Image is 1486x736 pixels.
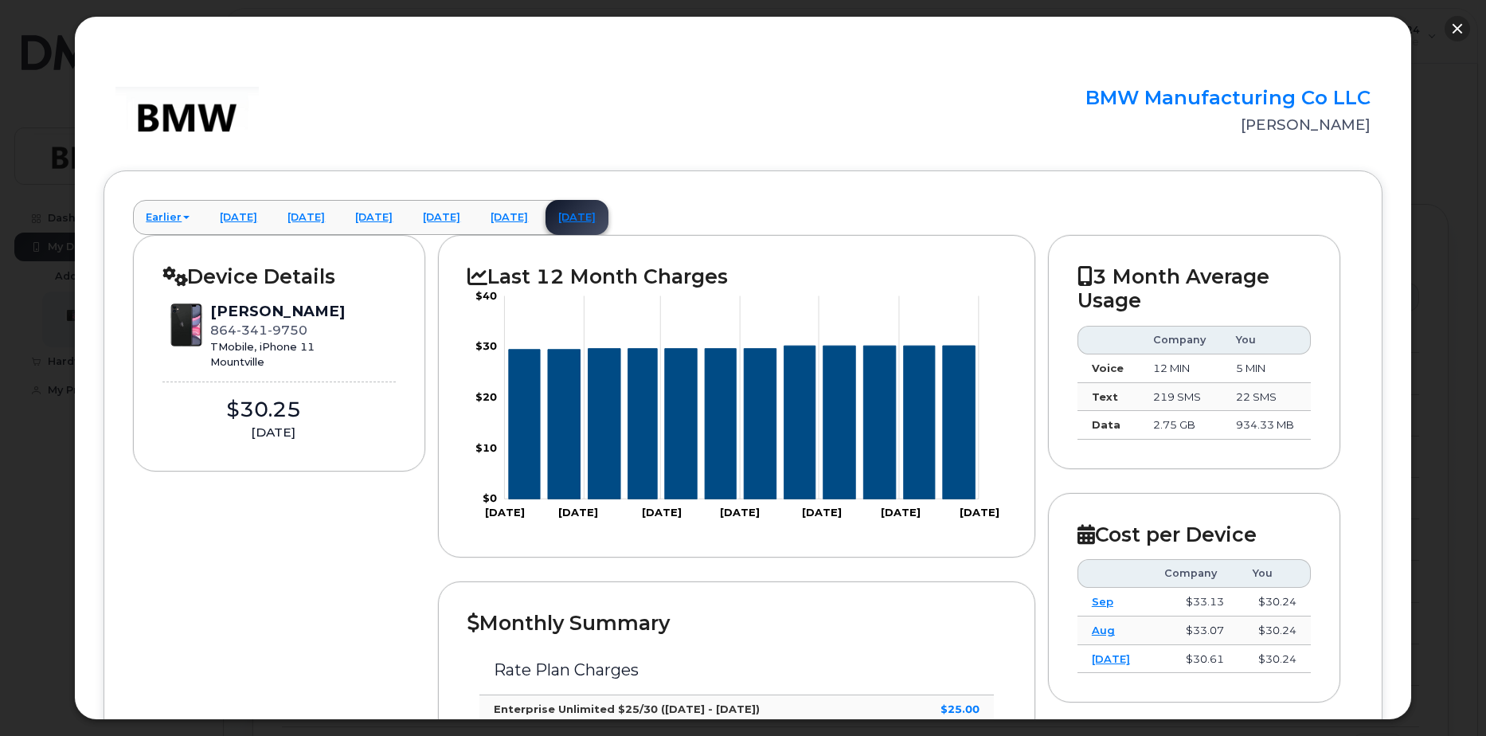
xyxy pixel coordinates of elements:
[1139,354,1222,383] td: 12 MIN
[494,661,980,679] h3: Rate Plan Charges
[720,507,760,519] tspan: [DATE]
[483,492,497,505] tspan: $0
[210,301,345,322] div: [PERSON_NAME]
[1092,652,1130,665] a: [DATE]
[1139,411,1222,440] td: 2.75 GB
[162,264,396,288] h2: Device Details
[485,507,525,519] tspan: [DATE]
[475,391,497,404] tspan: $20
[1150,559,1238,588] th: Company
[268,323,307,338] span: 9750
[1222,354,1310,383] td: 5 MIN
[475,289,1000,519] g: Chart
[1077,264,1311,313] h2: 3 Month Average Usage
[1222,383,1310,412] td: 22 SMS
[162,424,383,441] div: [DATE]
[475,289,497,302] tspan: $40
[1222,411,1310,440] td: 934.33 MB
[557,507,597,519] tspan: [DATE]
[1139,383,1222,412] td: 219 SMS
[1238,588,1311,617] td: $30.24
[1150,588,1238,617] td: $33.13
[1077,523,1311,546] h2: Cost per Device
[467,264,1006,288] h2: Last 12 Month Charges
[1238,645,1311,674] td: $30.24
[162,395,364,425] div: $30.25
[1092,362,1124,374] strong: Voice
[1238,559,1311,588] th: You
[1238,617,1311,645] td: $30.24
[881,507,921,519] tspan: [DATE]
[960,507,999,519] tspan: [DATE]
[1150,645,1238,674] td: $30.61
[1417,667,1474,724] iframe: Messenger Launcher
[1139,326,1222,354] th: Company
[1092,624,1115,636] a: Aug
[1092,390,1118,403] strong: Text
[494,703,760,715] strong: Enterprise Unlimited $25/30 ([DATE] - [DATE])
[509,346,976,499] g: Series
[940,703,980,715] strong: $25.00
[1222,326,1310,354] th: You
[1092,595,1113,608] a: Sep
[475,441,497,454] tspan: $10
[467,611,1006,635] h2: Monthly Summary
[802,507,842,519] tspan: [DATE]
[210,323,307,338] span: 864
[475,340,497,353] tspan: $30
[1092,418,1120,431] strong: Data
[210,339,345,369] div: TMobile, iPhone 11 Mountville
[1150,617,1238,645] td: $33.07
[642,507,682,519] tspan: [DATE]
